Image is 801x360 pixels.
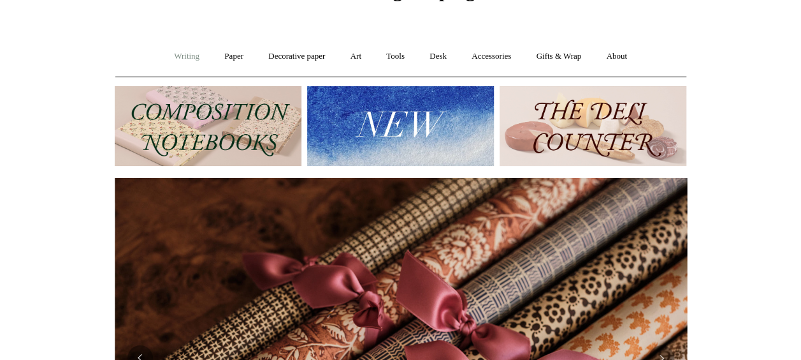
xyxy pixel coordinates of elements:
[375,40,416,73] a: Tools
[115,86,301,166] img: 202302 Composition ledgers.jpg__PID:69722ee6-fa44-49dd-a067-31375e5d54ec
[213,40,255,73] a: Paper
[257,40,336,73] a: Decorative paper
[500,86,686,166] img: The Deli Counter
[162,40,211,73] a: Writing
[524,40,593,73] a: Gifts & Wrap
[339,40,373,73] a: Art
[307,86,494,166] img: New.jpg__PID:f73bdf93-380a-4a35-bcfe-7823039498e1
[460,40,523,73] a: Accessories
[418,40,458,73] a: Desk
[595,40,639,73] a: About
